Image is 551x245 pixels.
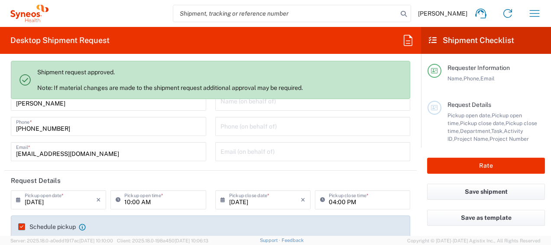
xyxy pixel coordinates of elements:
[447,112,492,119] span: Pickup open date,
[175,238,208,243] span: [DATE] 10:06:13
[447,75,463,82] span: Name,
[117,238,208,243] span: Client: 2025.18.0-198a450
[480,75,495,82] span: Email
[429,35,514,46] h2: Shipment Checklist
[260,238,282,243] a: Support
[427,210,545,226] button: Save as template
[173,5,398,22] input: Shipment, tracking or reference number
[460,128,491,134] span: Department,
[427,158,545,174] button: Rate
[447,64,510,71] span: Requester Information
[454,136,489,142] span: Project Name,
[37,68,403,92] div: Shipment request approved. Note: If material changes are made to the shipment request additional ...
[407,237,541,245] span: Copyright © [DATE]-[DATE] Agistix Inc., All Rights Reserved
[11,176,61,185] h2: Request Details
[18,223,76,230] label: Schedule pickup
[447,101,491,108] span: Request Details
[418,10,467,17] span: [PERSON_NAME]
[427,184,545,200] button: Save shipment
[491,128,504,134] span: Task,
[460,120,506,126] span: Pickup close date,
[10,238,113,243] span: Server: 2025.18.0-a0edd1917ac
[282,238,304,243] a: Feedback
[96,193,101,207] i: ×
[489,136,529,142] span: Project Number
[301,193,305,207] i: ×
[10,35,110,46] h2: Desktop Shipment Request
[463,75,480,82] span: Phone,
[79,238,113,243] span: [DATE] 10:10:00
